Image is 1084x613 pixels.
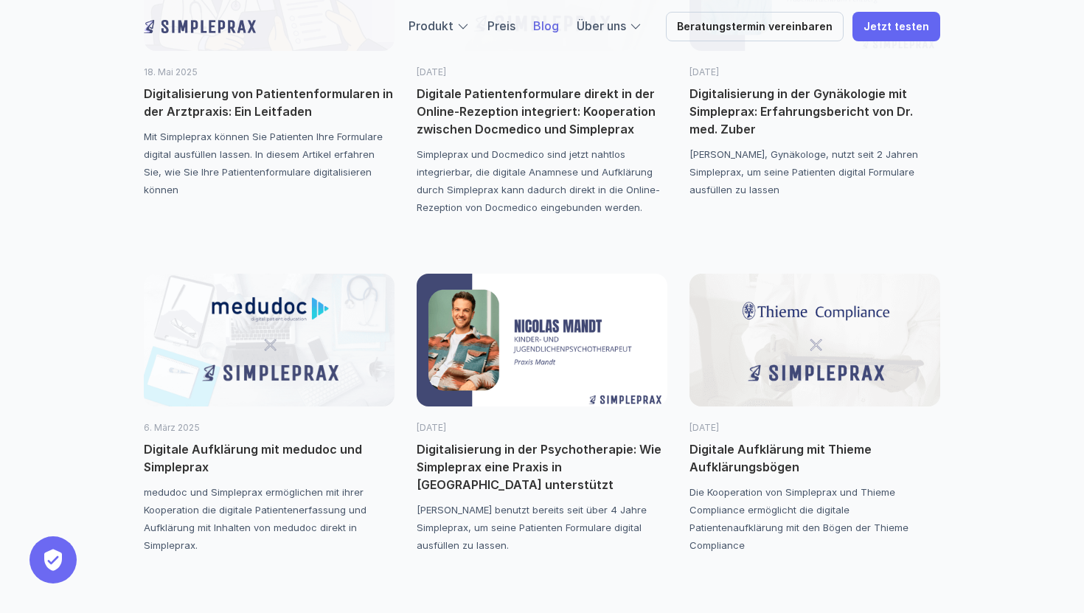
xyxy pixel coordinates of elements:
p: [DATE] [417,66,667,79]
p: Digitale Aufklärung mit medudoc und Simpleprax [144,440,395,476]
p: Digitale Patientenformulare direkt in der Online-Rezeption integriert: Kooperation zwischen Docme... [417,85,667,138]
p: [PERSON_NAME] benutzt bereits seit über 4 Jahre Simpleprax, um seine Patienten Formulare digital ... [417,501,667,554]
p: [PERSON_NAME], Gynäkologe, nutzt seit 2 Jahren Simpleprax, um seine Patienten digital Formulare a... [689,145,940,198]
a: Blog [533,18,559,33]
p: 18. Mai 2025 [144,66,395,79]
a: [DATE]Digitalisierung in der Psychotherapie: Wie Simpleprax eine Praxis in [GEOGRAPHIC_DATA] unte... [417,274,667,554]
p: Simpleprax und Docmedico sind jetzt nahtlos integrierbar, die digitale Anamnese und Aufklärung du... [417,145,667,216]
a: Produkt [409,18,454,33]
p: Digitalisierung von Patientenformularen in der Arztpraxis: Ein Leitfaden [144,85,395,120]
p: 6. März 2025 [144,421,395,434]
p: [DATE] [417,421,667,434]
p: Beratungstermin vereinbaren [677,21,833,33]
a: [DATE]Digitale Aufklärung mit Thieme AufklärungsbögenDie Kooperation von Simpleprax und Thieme Co... [689,274,940,554]
a: Beratungstermin vereinbaren [666,12,844,41]
a: Preis [487,18,515,33]
a: Über uns [577,18,626,33]
p: Mit Simpleprax können Sie Patienten Ihre Formulare digital ausfüllen lassen. In diesem Artikel er... [144,128,395,198]
a: Jetzt testen [852,12,940,41]
p: Digitalisierung in der Psychotherapie: Wie Simpleprax eine Praxis in [GEOGRAPHIC_DATA] unterstützt [417,440,667,493]
p: Die Kooperation von Simpleprax und Thieme Compliance ermöglicht die digitale Patientenaufklärung ... [689,483,940,554]
p: medudoc und Simpleprax ermöglichen mit ihrer Kooperation die digitale Patientenerfassung und Aufk... [144,483,395,554]
p: Jetzt testen [864,21,929,33]
p: Digitalisierung in der Gynäkologie mit Simpleprax: Erfahrungsbericht von Dr. med. Zuber [689,85,940,138]
a: 6. März 2025Digitale Aufklärung mit medudoc und Simplepraxmedudoc und Simpleprax ermöglichen mit ... [144,274,395,554]
p: Digitale Aufklärung mit Thieme Aufklärungsbögen [689,440,940,476]
p: [DATE] [689,66,940,79]
p: [DATE] [689,421,940,434]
